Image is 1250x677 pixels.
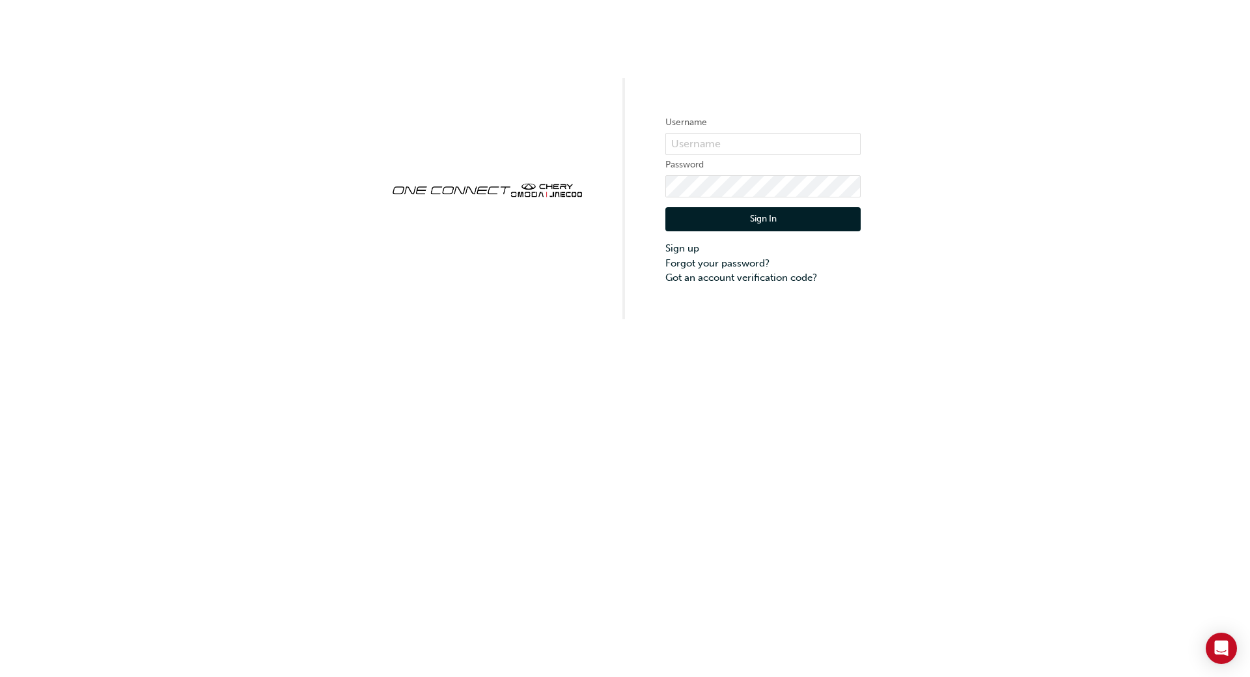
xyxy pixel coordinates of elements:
[665,157,861,173] label: Password
[665,241,861,256] a: Sign up
[665,115,861,130] label: Username
[1206,633,1237,664] div: Open Intercom Messenger
[665,207,861,232] button: Sign In
[665,133,861,155] input: Username
[665,256,861,271] a: Forgot your password?
[665,270,861,285] a: Got an account verification code?
[389,172,585,206] img: oneconnect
